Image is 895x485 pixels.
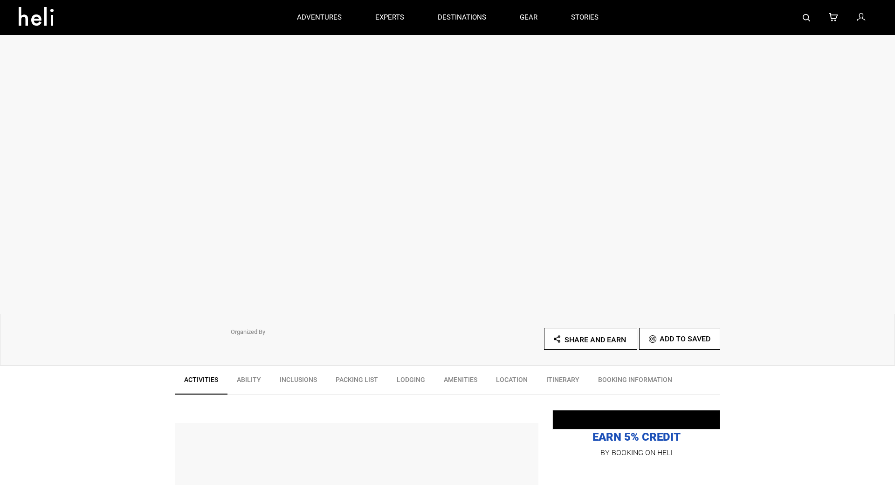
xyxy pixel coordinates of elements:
p: destinations [438,13,486,22]
a: BOOKING INFORMATION [589,370,682,394]
span: Add To Saved [660,334,710,343]
a: Itinerary [537,370,589,394]
a: Packing List [326,370,387,394]
p: adventures [297,13,342,22]
a: EARN 5% CREDIT BY BOOKING ON HELI [552,417,720,459]
a: Amenities [434,370,487,394]
a: Inclusions [270,370,326,394]
p: Organized By [231,328,422,337]
a: Lodging [387,370,434,394]
a: Ability [227,370,270,394]
p: EARN 5% CREDIT [552,417,720,444]
a: Activities [175,370,227,395]
img: search-bar-icon.svg [803,14,810,21]
p: experts [375,13,404,22]
span: Share and Earn [565,335,626,344]
p: BY BOOKING ON HELI [552,446,720,459]
a: Location [487,370,537,394]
